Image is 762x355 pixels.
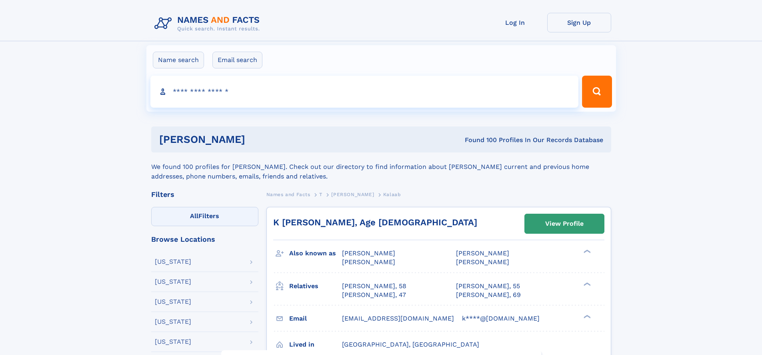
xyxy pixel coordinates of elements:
[456,291,521,299] a: [PERSON_NAME], 69
[342,258,395,266] span: [PERSON_NAME]
[456,282,520,291] a: [PERSON_NAME], 55
[190,212,198,220] span: All
[582,249,591,254] div: ❯
[582,281,591,287] div: ❯
[151,236,258,243] div: Browse Locations
[547,13,611,32] a: Sign Up
[483,13,547,32] a: Log In
[153,52,204,68] label: Name search
[155,319,191,325] div: [US_STATE]
[151,191,258,198] div: Filters
[151,13,266,34] img: Logo Names and Facts
[582,76,612,108] button: Search Button
[155,299,191,305] div: [US_STATE]
[331,189,374,199] a: [PERSON_NAME]
[582,314,591,319] div: ❯
[289,312,342,325] h3: Email
[159,134,355,144] h1: [PERSON_NAME]
[289,279,342,293] h3: Relatives
[155,259,191,265] div: [US_STATE]
[151,152,611,181] div: We found 100 profiles for [PERSON_NAME]. Check out our directory to find information about [PERSO...
[342,341,479,348] span: [GEOGRAPHIC_DATA], [GEOGRAPHIC_DATA]
[456,249,509,257] span: [PERSON_NAME]
[212,52,262,68] label: Email search
[289,247,342,260] h3: Also known as
[273,217,477,227] a: K [PERSON_NAME], Age [DEMOGRAPHIC_DATA]
[319,189,322,199] a: T
[545,215,584,233] div: View Profile
[456,258,509,266] span: [PERSON_NAME]
[342,282,406,291] a: [PERSON_NAME], 58
[155,339,191,345] div: [US_STATE]
[525,214,604,233] a: View Profile
[331,192,374,197] span: [PERSON_NAME]
[155,279,191,285] div: [US_STATE]
[342,249,395,257] span: [PERSON_NAME]
[342,315,454,322] span: [EMAIL_ADDRESS][DOMAIN_NAME]
[266,189,310,199] a: Names and Facts
[289,338,342,351] h3: Lived in
[151,207,258,226] label: Filters
[383,192,401,197] span: Kalaab
[319,192,322,197] span: T
[342,291,406,299] a: [PERSON_NAME], 47
[150,76,579,108] input: search input
[355,136,603,144] div: Found 100 Profiles In Our Records Database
